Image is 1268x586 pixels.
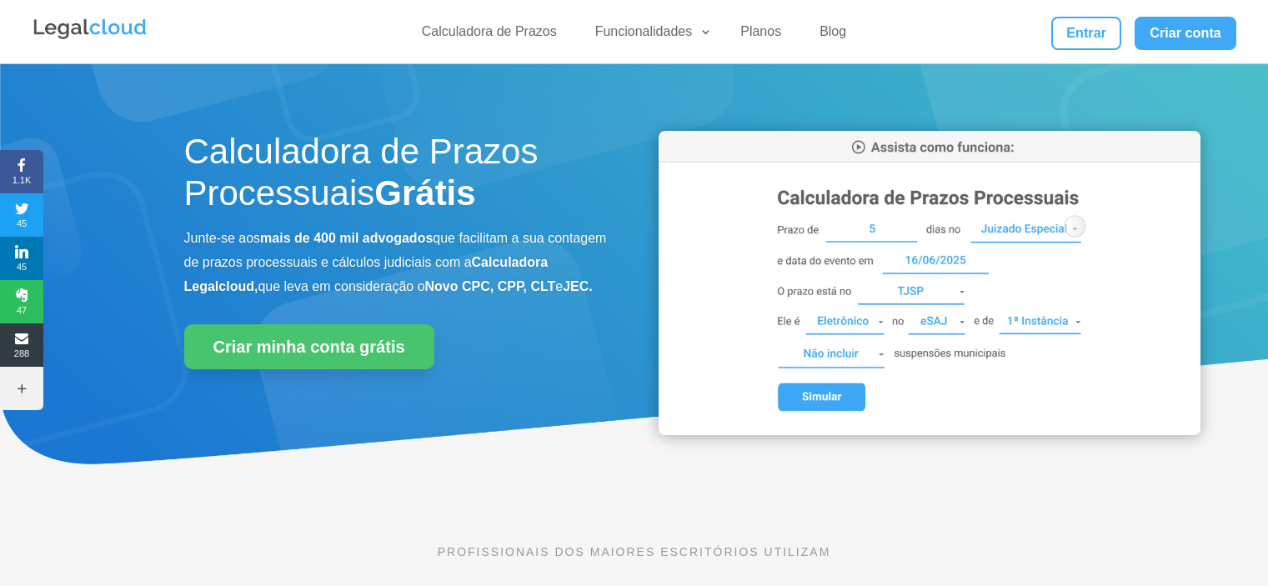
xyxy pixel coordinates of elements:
b: JEC. [563,279,593,293]
p: Junte-se aos que facilitam a sua contagem de prazos processuais e cálculos judiciais com a que le... [184,227,609,298]
a: Entrar [1051,17,1121,50]
img: Calculadora de Prazos Processuais da Legalcloud [659,131,1200,435]
a: Criar conta [1135,17,1236,50]
a: Calculadora de Prazos Processuais da Legalcloud [659,423,1200,438]
b: mais de 400 mil advogados [260,231,433,245]
strong: Grátis [374,173,475,213]
p: PROFISSIONAIS DOS MAIORES ESCRITÓRIOS UTILIZAM [184,543,1085,561]
img: Legalcloud Logo [32,17,148,42]
a: Planos [730,23,791,48]
a: Logo da Legalcloud [32,30,148,44]
b: Novo CPC, CPP, CLT [425,279,556,293]
a: Funcionalidades [585,23,713,48]
a: Calculadora de Prazos [412,23,567,48]
h1: Calculadora de Prazos Processuais [184,131,609,223]
b: Calculadora Legalcloud, [184,255,549,293]
a: Blog [809,23,856,48]
a: Criar minha conta grátis [184,324,434,369]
